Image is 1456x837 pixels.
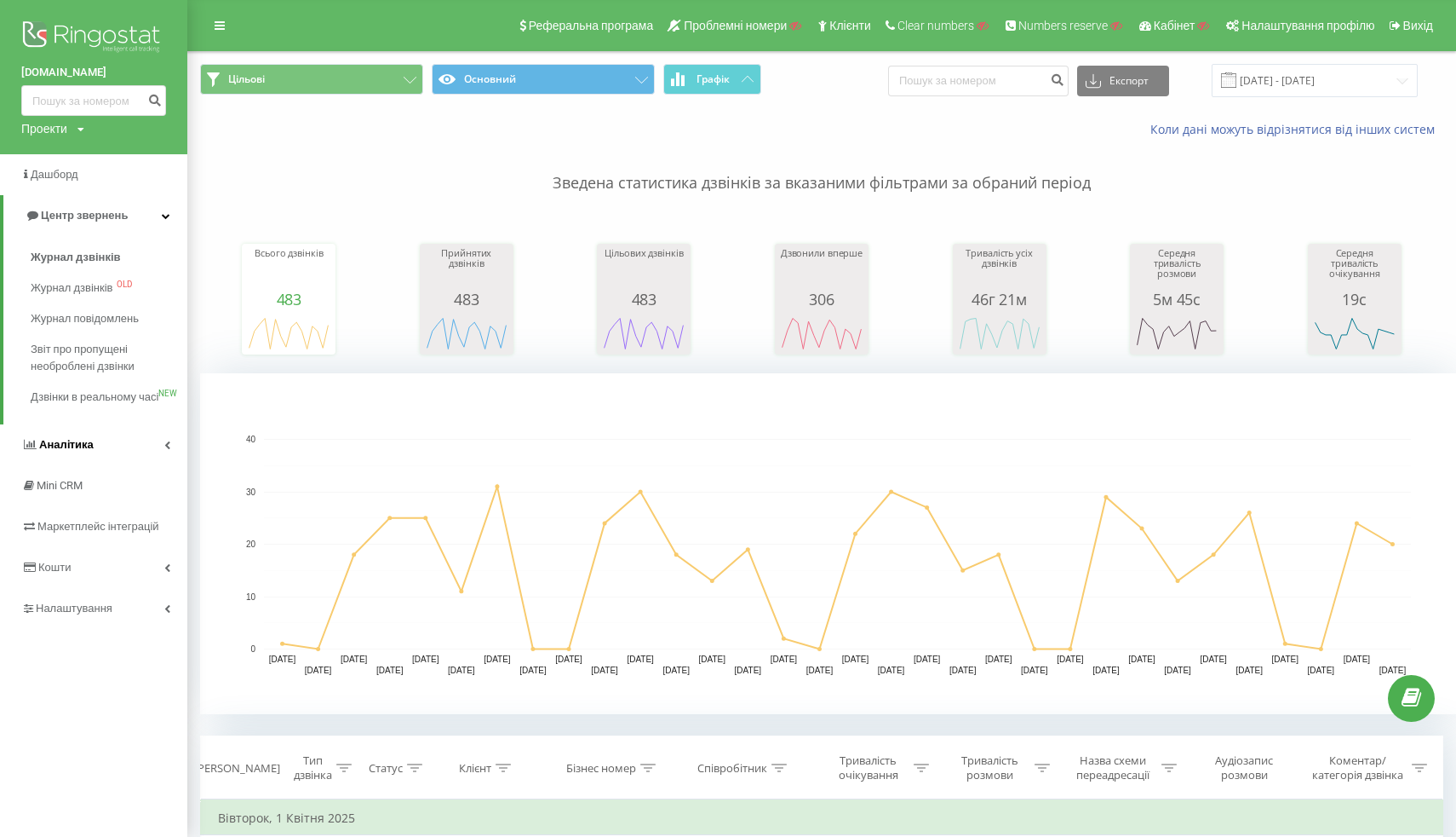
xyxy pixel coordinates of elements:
[459,761,491,776] div: Клієнт
[21,120,67,137] div: Проекти
[957,291,1042,308] div: 46г 21м
[779,248,864,291] div: Дзвонили вперше
[949,753,1030,782] div: Тривалість розмови
[957,248,1042,291] div: Тривалість усіх дзвінків
[684,19,787,32] span: Проблемні номери
[878,666,905,675] text: [DATE]
[246,435,256,444] text: 40
[31,310,139,327] span: Журнал повідомлень
[1018,19,1108,32] span: Numbers reserve
[201,801,1443,835] td: Вівторок, 1 Квітня 2025
[200,64,423,95] button: Цільові
[412,655,439,664] text: [DATE]
[627,655,654,664] text: [DATE]
[1150,121,1443,137] a: Коли дані можуть відрізнятися вiд інших систем
[699,655,726,664] text: [DATE]
[369,761,403,776] div: Статус
[601,248,686,291] div: Цільових дзвінків
[31,249,121,266] span: Журнал дзвінків
[250,644,255,654] text: 0
[21,17,166,60] img: Ringostat logo
[37,479,83,492] span: Mini CRM
[779,291,864,308] div: 306
[31,273,187,303] a: Журнал дзвінківOLD
[31,382,187,413] a: Дзвінки в реальному часіNEW
[662,666,690,675] text: [DATE]
[293,753,331,782] div: Тип дзвінка
[432,64,655,95] button: Основний
[1235,666,1263,675] text: [DATE]
[31,303,187,334] a: Журнал повідомлень
[696,73,730,85] span: Графік
[591,666,618,675] text: [DATE]
[1164,666,1191,675] text: [DATE]
[200,138,1443,194] p: Зведена статистика дзвінків за вказаними фільтрами за обраний період
[771,655,798,664] text: [DATE]
[1403,19,1433,32] span: Вихід
[1241,19,1374,32] span: Налаштування профілю
[663,64,761,95] button: Графік
[21,85,166,116] input: Пошук за номером
[1092,666,1120,675] text: [DATE]
[3,195,187,236] a: Центр звернень
[1134,308,1219,359] svg: A chart.
[41,209,128,222] span: Центр звернень
[842,655,869,664] text: [DATE]
[519,666,547,675] text: [DATE]
[1200,655,1227,664] text: [DATE]
[424,308,509,359] svg: A chart.
[601,308,686,359] svg: A chart.
[228,72,265,86] span: Цільові
[31,168,78,181] span: Дашборд
[37,520,159,533] span: Маркетплейс інтеграцій
[1134,291,1219,308] div: 5м 45с
[1077,66,1169,96] button: Експорт
[779,308,864,359] svg: A chart.
[376,666,404,675] text: [DATE]
[697,761,767,776] div: Співробітник
[39,438,94,451] span: Аналiтика
[424,291,509,308] div: 483
[424,248,509,291] div: Прийнятих дзвінків
[1312,248,1397,291] div: Середня тривалість очікування
[31,334,187,382] a: Звіт про пропущені необроблені дзвінки
[194,761,280,776] div: [PERSON_NAME]
[529,19,654,32] span: Реферальна програма
[1154,19,1195,32] span: Кабінет
[484,655,511,664] text: [DATE]
[806,666,834,675] text: [DATE]
[735,666,762,675] text: [DATE]
[31,242,187,273] a: Журнал дзвінків
[1134,248,1219,291] div: Середня тривалість розмови
[601,291,686,308] div: 483
[246,248,331,291] div: Всього дзвінків
[1021,666,1048,675] text: [DATE]
[246,308,331,359] svg: A chart.
[914,655,941,664] text: [DATE]
[1057,655,1084,664] text: [DATE]
[31,280,112,297] span: Журнал дзвінків
[1272,655,1299,664] text: [DATE]
[341,655,368,664] text: [DATE]
[305,666,332,675] text: [DATE]
[1069,753,1156,782] div: Назва схеми переадресації
[246,291,331,308] div: 483
[897,19,974,32] span: Clear numbers
[949,666,977,675] text: [DATE]
[36,602,112,615] span: Налаштування
[957,308,1042,359] svg: A chart.
[827,753,909,782] div: Тривалість очікування
[1312,291,1397,308] div: 19с
[269,655,296,664] text: [DATE]
[21,64,166,81] a: [DOMAIN_NAME]
[1195,753,1293,782] div: Аудіозапис розмови
[555,655,582,664] text: [DATE]
[1312,308,1397,359] svg: A chart.
[246,592,256,602] text: 10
